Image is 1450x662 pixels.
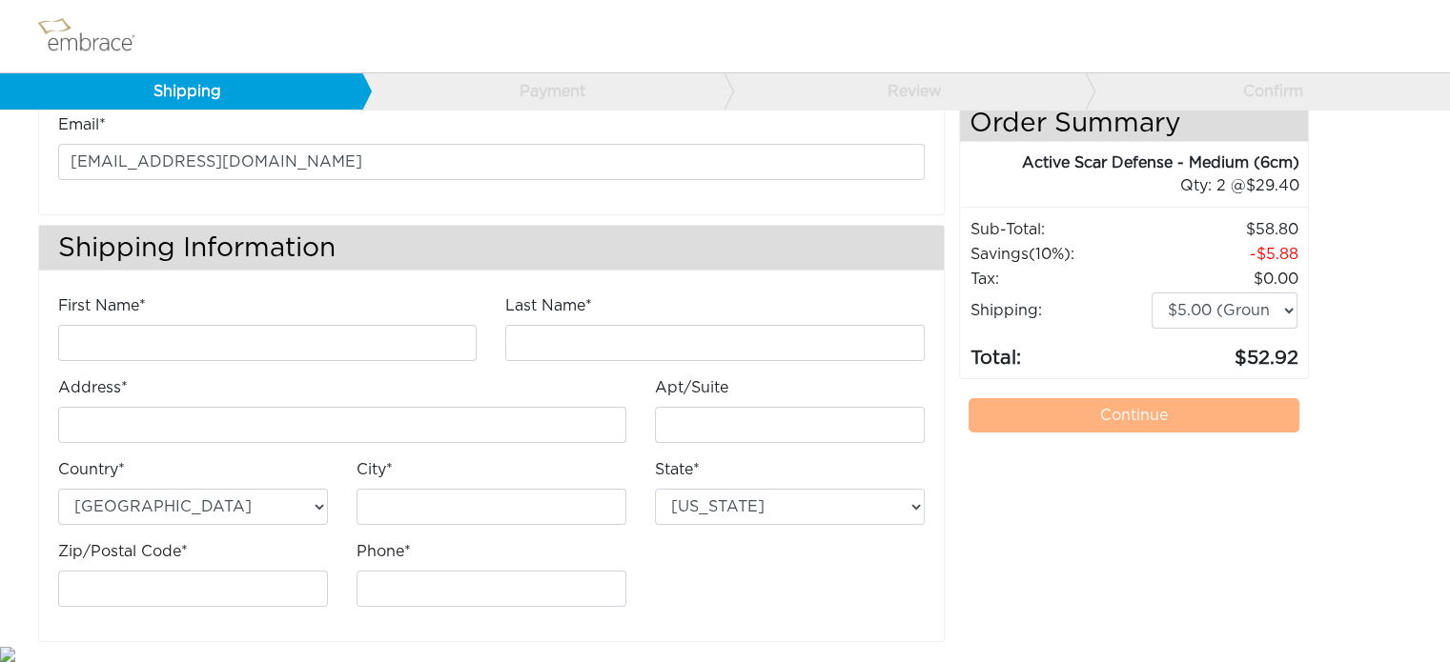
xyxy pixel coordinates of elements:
span: 29.40 [1245,178,1298,193]
h3: Shipping Information [39,226,944,271]
label: Phone* [357,540,411,563]
span: (10%) [1029,247,1071,262]
td: 58.80 [1151,217,1299,242]
h4: Order Summary [960,99,1309,142]
td: Total: [970,330,1151,373]
td: 5.88 [1151,242,1299,267]
td: Sub-Total: [970,217,1151,242]
label: Country* [58,458,125,481]
a: Continue [969,398,1300,432]
div: Active Scar Defense - Medium (6cm) [960,151,1299,174]
td: Savings : [970,242,1151,267]
td: 0.00 [1151,267,1299,291]
td: Shipping: [970,291,1151,330]
a: Review [724,73,1086,110]
label: Apt/Suite [655,376,728,399]
label: Last Name* [505,294,592,317]
a: Confirm [1085,73,1447,110]
label: Email* [58,113,106,136]
label: Address* [58,376,128,399]
td: Tax: [970,267,1151,291]
label: City* [357,458,393,481]
label: First Name* [58,294,146,317]
label: Zip/Postal Code* [58,540,188,563]
a: Payment [361,73,724,110]
label: State* [655,458,700,481]
div: 2 @ [984,174,1299,197]
td: 52.92 [1151,330,1299,373]
img: logo.png [33,12,157,60]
